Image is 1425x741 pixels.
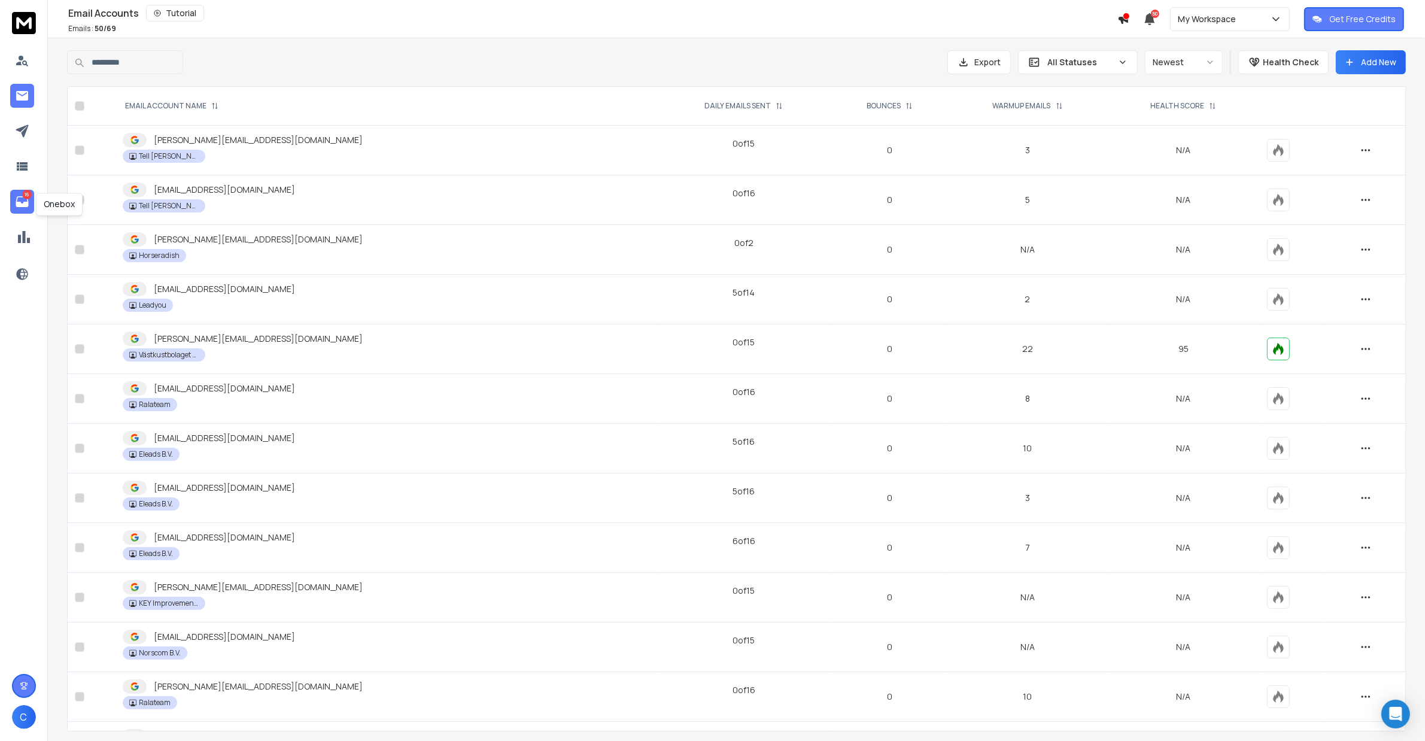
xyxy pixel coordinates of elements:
[139,350,199,360] p: Västkustbolaget AB
[733,386,755,398] div: 0 of 16
[68,24,116,34] p: Emails :
[1114,492,1252,504] p: N/A
[838,343,941,355] p: 0
[948,672,1108,722] td: 10
[1047,56,1113,68] p: All Statuses
[12,705,36,729] button: C
[733,287,755,299] div: 5 of 14
[733,336,755,348] div: 0 of 15
[154,532,295,543] p: [EMAIL_ADDRESS][DOMAIN_NAME]
[1114,591,1252,603] p: N/A
[1263,56,1318,68] p: Health Check
[948,424,1108,473] td: 10
[733,485,755,497] div: 5 of 16
[948,225,1108,275] td: N/A
[948,473,1108,523] td: 3
[1114,542,1252,554] p: N/A
[1151,10,1159,18] span: 50
[1336,50,1406,74] button: Add New
[838,641,941,653] p: 0
[125,101,218,111] div: EMAIL ACCOUNT NAME
[154,482,295,494] p: [EMAIL_ADDRESS][DOMAIN_NAME]
[1238,50,1329,74] button: Health Check
[154,283,295,295] p: [EMAIL_ADDRESS][DOMAIN_NAME]
[704,101,771,111] p: DAILY EMAILS SENT
[733,634,755,646] div: 0 of 15
[1114,641,1252,653] p: N/A
[1145,50,1223,74] button: Newest
[838,442,941,454] p: 0
[948,126,1108,175] td: 3
[1178,13,1241,25] p: My Workspace
[733,585,755,597] div: 0 of 15
[139,450,173,459] p: Eleads B.V.
[1114,442,1252,454] p: N/A
[733,535,755,547] div: 6 of 16
[36,193,83,216] div: Onebox
[1114,194,1252,206] p: N/A
[948,175,1108,225] td: 5
[154,681,363,693] p: [PERSON_NAME][EMAIL_ADDRESS][DOMAIN_NAME]
[95,23,116,34] span: 50 / 69
[734,237,753,249] div: 0 of 2
[948,324,1108,374] td: 22
[154,581,363,593] p: [PERSON_NAME][EMAIL_ADDRESS][DOMAIN_NAME]
[733,436,755,448] div: 5 of 16
[948,622,1108,672] td: N/A
[22,190,32,199] p: 16
[867,101,901,111] p: BOUNCES
[139,698,171,707] p: Ralateam
[1329,13,1396,25] p: Get Free Credits
[1114,691,1252,703] p: N/A
[838,691,941,703] p: 0
[154,631,295,643] p: [EMAIL_ADDRESS][DOMAIN_NAME]
[947,50,1011,74] button: Export
[154,233,363,245] p: [PERSON_NAME][EMAIL_ADDRESS][DOMAIN_NAME]
[154,382,295,394] p: [EMAIL_ADDRESS][DOMAIN_NAME]
[139,251,180,260] p: Horseradish
[139,499,173,509] p: Eleads B.V.
[838,194,941,206] p: 0
[1150,101,1204,111] p: HEALTH SCORE
[838,244,941,256] p: 0
[838,492,941,504] p: 0
[948,573,1108,622] td: N/A
[1381,700,1410,728] div: Open Intercom Messenger
[139,400,171,409] p: Ralateam
[139,599,199,608] p: KEY Improvement B.V.
[139,648,181,658] p: Norscom B.V.
[1114,293,1252,305] p: N/A
[838,293,941,305] p: 0
[948,275,1108,324] td: 2
[733,684,755,696] div: 0 of 16
[733,187,755,199] div: 0 of 16
[139,201,199,211] p: Tell [PERSON_NAME]
[139,549,173,558] p: Eleads B.V.
[1114,393,1252,405] p: N/A
[838,542,941,554] p: 0
[10,190,34,214] a: 16
[948,374,1108,424] td: 8
[154,432,295,444] p: [EMAIL_ADDRESS][DOMAIN_NAME]
[154,184,295,196] p: [EMAIL_ADDRESS][DOMAIN_NAME]
[1114,244,1252,256] p: N/A
[1107,324,1259,374] td: 95
[948,523,1108,573] td: 7
[154,333,363,345] p: [PERSON_NAME][EMAIL_ADDRESS][DOMAIN_NAME]
[146,5,204,22] button: Tutorial
[993,101,1051,111] p: WARMUP EMAILS
[733,138,755,150] div: 0 of 15
[1114,144,1252,156] p: N/A
[139,300,166,310] p: Leadyou
[838,393,941,405] p: 0
[154,134,363,146] p: [PERSON_NAME][EMAIL_ADDRESS][DOMAIN_NAME]
[838,591,941,603] p: 0
[838,144,941,156] p: 0
[139,151,199,161] p: Tell [PERSON_NAME]
[1304,7,1404,31] button: Get Free Credits
[68,5,1117,22] div: Email Accounts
